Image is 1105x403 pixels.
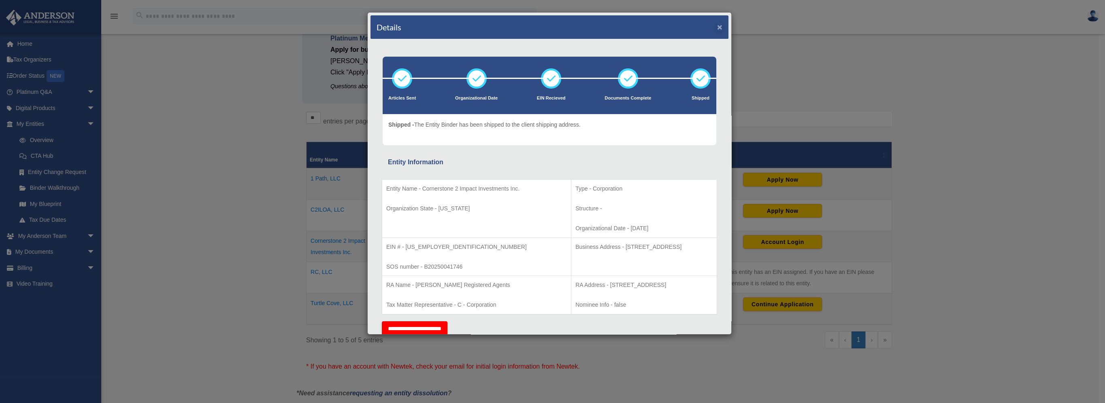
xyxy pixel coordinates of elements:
[388,94,416,102] p: Articles Sent
[575,204,713,214] p: Structure -
[605,94,651,102] p: Documents Complete
[388,120,581,130] p: The Entity Binder has been shipped to the client shipping address.
[377,21,401,33] h4: Details
[575,242,713,252] p: Business Address - [STREET_ADDRESS]
[717,23,722,31] button: ×
[388,121,414,128] span: Shipped -
[386,184,567,194] p: Entity Name - Cornerstone 2 Impact Investments Inc.
[575,184,713,194] p: Type - Corporation
[386,300,567,310] p: Tax Matter Representative - C - Corporation
[386,242,567,252] p: EIN # - [US_EMPLOYER_IDENTIFICATION_NUMBER]
[455,94,498,102] p: Organizational Date
[386,280,567,290] p: RA Name - [PERSON_NAME] Registered Agents
[388,157,711,168] div: Entity Information
[575,300,713,310] p: Nominee Info - false
[690,94,711,102] p: Shipped
[386,204,567,214] p: Organization State - [US_STATE]
[537,94,566,102] p: EIN Recieved
[575,280,713,290] p: RA Address - [STREET_ADDRESS]
[386,262,567,272] p: SOS number - B20250041746
[575,223,713,233] p: Organizational Date - [DATE]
